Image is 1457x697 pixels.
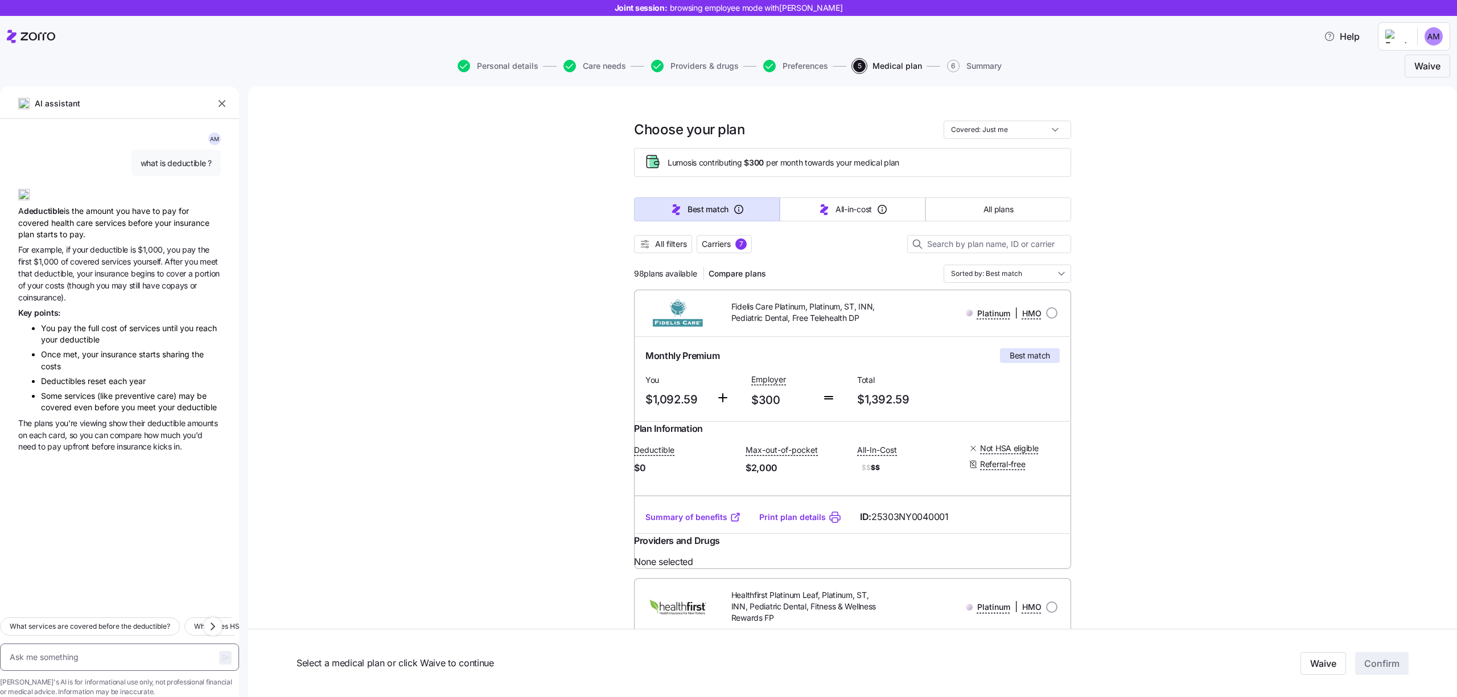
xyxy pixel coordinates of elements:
span: Care needs [583,62,626,70]
span: Total [857,374,954,386]
span: your [77,269,94,278]
span: What services are covered before the deductible? [10,621,170,632]
span: A M [210,136,219,142]
span: is [130,245,138,254]
span: HMO [1022,601,1042,613]
span: to [157,269,166,278]
span: $300 [751,391,813,410]
span: 6 [947,60,960,72]
span: points: [34,308,60,317]
span: Not HSA eligible [980,443,1039,454]
span: even [74,402,94,412]
span: $1,000 [34,257,61,266]
a: Personal details [455,60,538,72]
span: covered [41,402,74,412]
span: Personal details [477,62,538,70]
span: their [129,418,147,428]
img: HealthFirst [643,593,713,621]
img: Employer logo [1385,30,1408,43]
span: (like [97,391,115,401]
span: a [188,269,195,278]
button: Providers & drugs [651,60,739,72]
span: that [18,269,34,278]
span: meet [137,402,158,412]
span: All-in-cost [835,204,872,215]
span: each [29,430,48,440]
span: what is deductible ? [141,158,212,169]
span: HMO [1022,308,1042,319]
span: 98 plans available [634,268,697,279]
button: Carriers7 [697,235,752,253]
span: Monthly Premium [645,349,719,363]
span: pay [47,442,63,451]
span: copays [162,281,190,290]
span: need [18,442,38,451]
span: Healthfirst Platinum Leaf, Platinum, ST, INN, Pediatric Dental, Fitness & Wellness Rewards FP [731,589,883,624]
span: You [41,323,57,333]
span: The [18,418,34,428]
span: sharing [162,349,192,359]
span: deductible, [34,269,76,278]
span: All filters [655,238,687,250]
span: reset [88,376,109,386]
span: you [121,402,137,412]
span: Summary [966,62,1002,70]
span: preventive [115,391,157,401]
span: All-In-Cost [857,444,897,456]
div: 7 [735,238,747,250]
span: Medical plan [872,62,922,70]
span: Carriers [702,238,731,250]
span: deductible [60,335,100,344]
span: much [160,430,182,440]
span: have [142,281,162,290]
span: Deductibles [41,376,88,386]
a: Providers & drugs [649,60,739,72]
span: year [129,376,146,386]
span: the [192,349,204,359]
span: full [88,323,101,333]
span: Platinum [977,601,1010,613]
span: Lumos is contributing per month towards your medical plan [668,157,899,168]
span: before [94,402,121,412]
button: Preferences [763,60,828,72]
img: Fidelis Care [643,299,713,327]
span: Deductible [634,444,674,456]
span: starts [139,349,162,359]
img: 8eaaefd49d31ef0136ba9df43d7eb1e4 [1425,27,1443,46]
span: Key [18,308,34,317]
span: deductible [24,206,64,216]
span: Fidelis Care Platinum, Platinum, ST, INN, Pediatric Dental, Free Telehealth DP [731,301,883,324]
span: so [69,430,80,440]
span: your [158,402,177,412]
span: costs [41,361,61,371]
a: Preferences [761,60,828,72]
span: on [18,430,29,440]
span: be [197,391,207,401]
span: meet [200,257,218,266]
span: care) [157,391,179,401]
span: you [80,430,95,440]
span: AI assistant [34,97,81,110]
span: 25303NY0040001 [871,510,949,524]
span: coinsurance). [18,292,66,302]
span: services [64,391,97,401]
span: Referral-free [980,459,1025,470]
span: insurance [94,269,131,278]
span: insurance [101,349,139,359]
span: Providers & drugs [670,62,739,70]
span: deductible [177,402,217,412]
span: Providers and Drugs [634,534,720,548]
span: Employer [751,374,786,385]
span: in. [174,442,182,451]
span: if [66,245,72,254]
span: may [112,281,129,290]
img: ai-icon.png [18,98,30,109]
span: yourself. [133,257,165,266]
span: ID: [860,510,949,524]
h1: Choose your plan [634,121,744,138]
span: What does HSA eligible mean? [194,621,292,632]
span: met, [63,349,82,359]
span: Preferences [783,62,828,70]
button: Care needs [563,60,626,72]
span: your [41,335,60,344]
